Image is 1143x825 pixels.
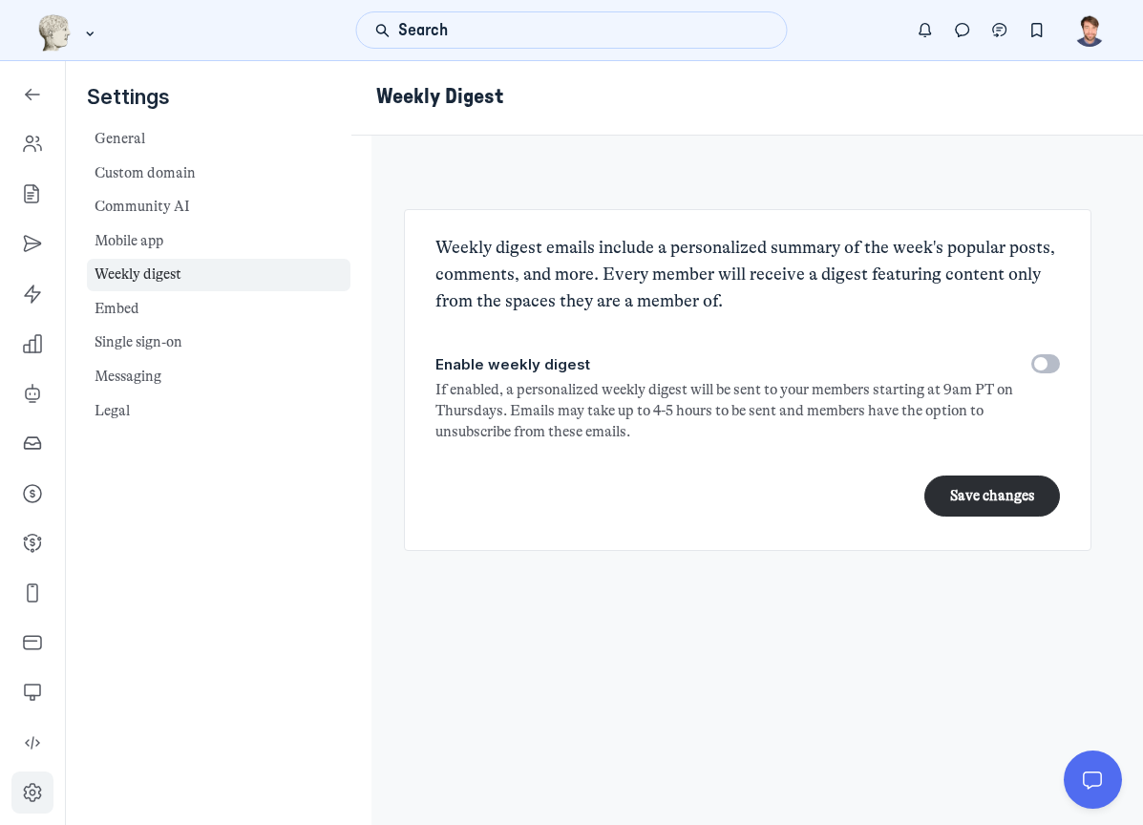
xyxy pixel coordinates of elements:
[37,14,73,52] img: Museums as Progress logo
[907,11,944,49] button: Notifications
[351,136,1143,601] main: Main Content
[87,191,350,224] a: Community AI
[87,394,350,428] a: Legal
[87,224,350,258] a: Mobile app
[1064,751,1121,808] button: Circle support widget
[351,61,1143,136] header: Page Header
[87,292,350,326] a: Embed
[944,11,982,49] button: Direct messages
[87,123,350,157] a: General
[1018,11,1055,49] button: Bookmarks
[87,327,350,360] a: Single sign-on
[435,354,590,376] span: Enable weekly digest
[87,259,350,292] a: Weekly digest
[435,235,1060,314] div: Weekly digest emails include a personalized summary of the week's popular posts, comments, and mo...
[435,380,1015,442] div: If enabled, a personalized weekly digest will be sent to your members starting at 9am PT on Thurs...
[376,83,1102,112] h1: Weekly Digest
[924,476,1060,517] button: Save changes
[1073,13,1107,47] button: User menu options
[87,82,350,111] h5: Settings
[87,157,350,190] a: Custom domain
[87,361,350,394] a: Messaging
[356,11,787,49] button: Search
[982,11,1019,49] button: Chat threads
[37,12,99,53] button: Museums as Progress logo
